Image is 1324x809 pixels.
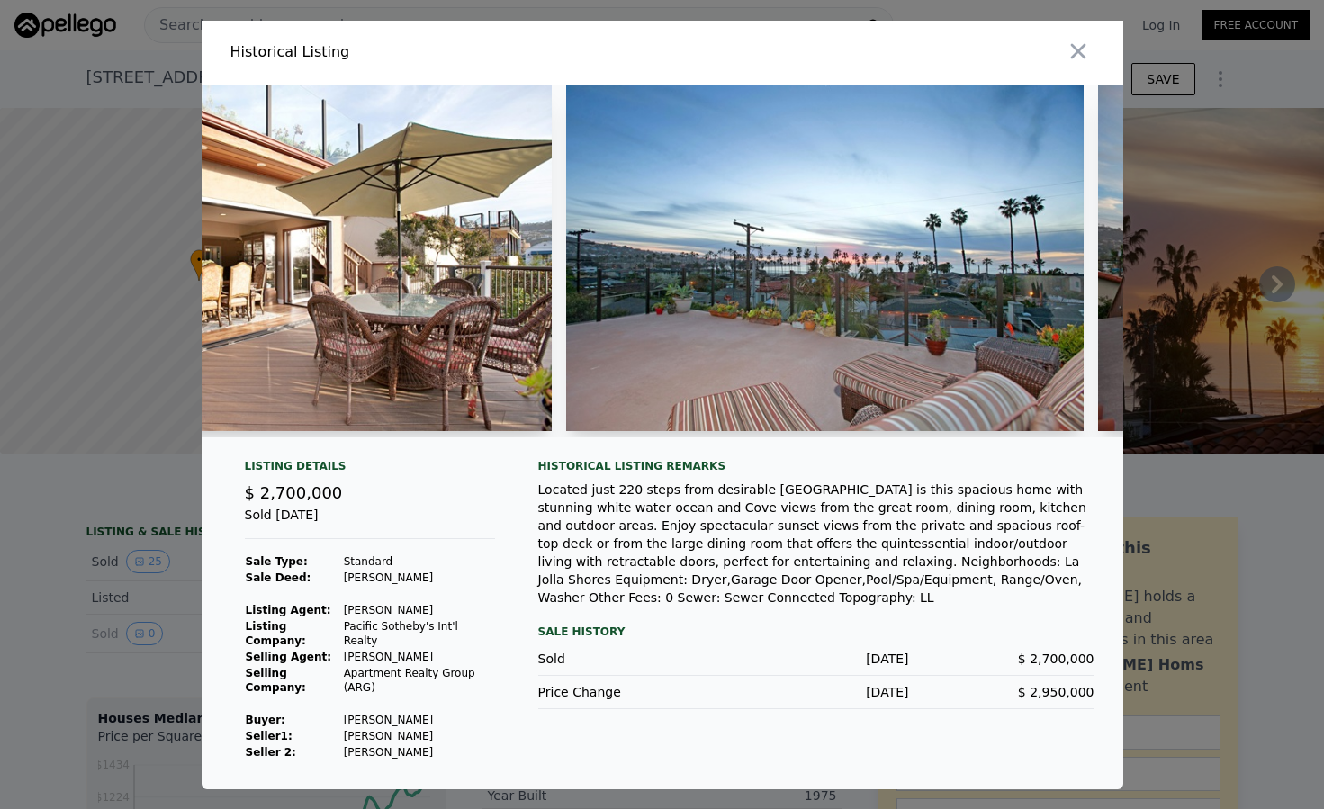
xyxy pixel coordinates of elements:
[1018,685,1094,699] span: $ 2,950,000
[538,481,1094,607] div: Located just 220 steps from desirable [GEOGRAPHIC_DATA] is this spacious home with stunning white...
[246,620,306,647] strong: Listing Company:
[343,728,495,744] td: [PERSON_NAME]
[343,744,495,760] td: [PERSON_NAME]
[33,85,552,431] img: Property Img
[246,746,296,759] strong: Seller 2:
[246,571,311,584] strong: Sale Deed:
[724,650,909,668] div: [DATE]
[538,621,1094,643] div: Sale History
[246,604,331,616] strong: Listing Agent:
[343,649,495,665] td: [PERSON_NAME]
[230,41,655,63] div: Historical Listing
[343,553,495,570] td: Standard
[724,683,909,701] div: [DATE]
[245,483,343,502] span: $ 2,700,000
[246,667,306,694] strong: Selling Company:
[245,506,495,539] div: Sold [DATE]
[343,665,495,696] td: Apartment Realty Group (ARG)
[246,651,332,663] strong: Selling Agent:
[538,683,724,701] div: Price Change
[245,459,495,481] div: Listing Details
[343,602,495,618] td: [PERSON_NAME]
[566,85,1085,431] img: Property Img
[538,650,724,668] div: Sold
[538,459,1094,473] div: Historical Listing remarks
[246,555,308,568] strong: Sale Type:
[246,714,285,726] strong: Buyer :
[343,570,495,586] td: [PERSON_NAME]
[343,712,495,728] td: [PERSON_NAME]
[343,618,495,649] td: Pacific Sotheby's Int'l Realty
[246,730,293,742] strong: Seller 1 :
[1018,652,1094,666] span: $ 2,700,000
